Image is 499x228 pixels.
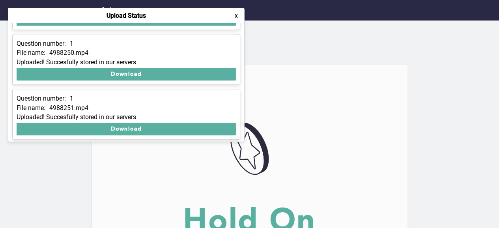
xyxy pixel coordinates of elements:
div: Uploaded! Succesfully stored in our servers [17,59,236,66]
button: Download [17,68,236,80]
p: 4988251.mp4 [49,105,88,112]
p: File name: [17,105,45,112]
h4: Upload Status [107,12,146,19]
img: tenant-logo-c1.png [82,7,144,13]
button: Download [17,123,236,135]
p: File name: [17,49,45,56]
p: 1 [70,95,73,102]
p: Question number: [17,95,66,102]
p: 4988250.mp4 [49,49,88,56]
button: x [232,12,240,20]
p: Question number: [17,40,66,47]
div: Uploaded! Succesfully stored in our servers [17,114,236,121]
button: Show Uploads [8,8,77,21]
p: 1 [70,40,73,47]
